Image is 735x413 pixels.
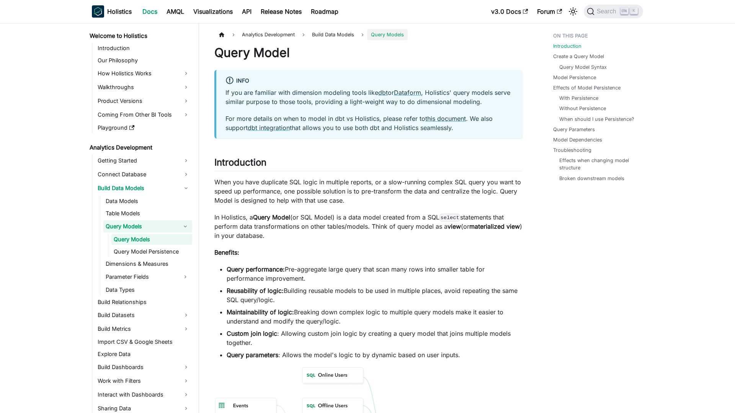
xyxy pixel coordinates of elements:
a: Table Models [103,208,192,219]
a: Broken downstream models [559,175,624,182]
div: info [225,76,513,86]
kbd: K [630,8,638,15]
a: Explore Data [95,349,192,359]
a: Build Dashboards [95,361,192,373]
strong: Query performance: [227,265,285,273]
a: Parameter Fields [103,271,178,283]
code: select [439,214,460,221]
strong: Reusability of logic: [227,287,284,294]
a: Troubleshooting [553,146,591,154]
a: Without Persistence [559,105,606,112]
a: API [237,5,256,18]
a: Build Relationships [95,297,192,307]
a: Query Models [103,220,178,233]
a: Getting Started [95,154,192,167]
a: Data Types [103,285,192,295]
a: Introduction [553,42,581,50]
a: Query Parameters [553,126,595,133]
a: Welcome to Holistics [87,31,192,41]
a: Create a Query Model [553,53,604,60]
a: Query Model Persistence [111,246,192,257]
span: Analytics Development [238,29,299,40]
a: Effects when changing model structure [559,157,635,171]
a: Playground [95,122,192,133]
strong: materialized view [469,223,520,230]
h2: Introduction [214,157,523,171]
a: Forum [532,5,567,18]
a: Query Models [111,234,192,245]
span: Query Models [367,29,408,40]
strong: view [448,223,461,230]
a: Interact with Dashboards [95,389,192,401]
b: Holistics [107,7,132,16]
a: dbt [378,89,388,96]
strong: Benefits: [214,249,239,256]
a: Visualizations [189,5,237,18]
strong: Query parameters [227,351,278,359]
a: dbt integration [248,124,290,132]
strong: Maintainability of logic: [227,308,294,316]
a: Roadmap [306,5,343,18]
a: Coming From Other BI Tools [95,109,192,121]
a: Dimensions & Measures [103,259,192,269]
a: Build Datasets [95,309,192,321]
a: Docs [138,5,162,18]
li: Breaking down complex logic to multiple query models make it easier to understand and modify the ... [227,307,523,326]
button: Collapse sidebar category 'Query Models' [178,220,192,233]
nav: Docs sidebar [84,23,199,413]
a: Import CSV & Google Sheets [95,337,192,347]
a: Product Versions [95,95,192,107]
nav: Breadcrumbs [214,29,523,40]
p: When you have duplicate SQL logic in multiple reports, or a slow-running complex SQL query you wa... [214,177,523,205]
strong: Custom join logic [227,330,277,337]
a: Home page [214,29,229,40]
li: Pre-aggregate large query that scan many rows into smaller table for performance improvement. [227,265,523,283]
a: Release Notes [256,5,306,18]
a: With Persistence [559,94,598,102]
a: this document [425,115,466,122]
button: Switch between dark and light mode (currently light mode) [567,5,579,18]
a: When should I use Persistence? [559,115,634,123]
a: Effects of Model Persistence [553,84,621,91]
a: Model Dependencies [553,136,602,143]
li: Building reusable models to be used in multiple places, avoid repeating the same SQL query/logic. [227,286,523,304]
a: Walkthroughs [95,81,192,93]
button: Search (Ctrl+K) [584,5,643,18]
a: How Holistics Works [95,67,192,80]
a: Our Philosophy [95,55,192,66]
a: Query Model Syntax [559,63,607,71]
span: Search [595,8,621,15]
a: Dataform [394,89,421,96]
span: Build Data Models [308,29,358,40]
li: : Allowing custom join logic by creating a query model that joins multiple models together. [227,329,523,347]
p: In Holistics, a (or SQL Model) is a data model created from a SQL statements that perform data tr... [214,213,523,240]
li: : Allows the model's logic to by dynamic based on user inputs. [227,350,523,359]
a: Analytics Development [87,142,192,153]
a: Work with Filters [95,375,192,387]
button: Expand sidebar category 'Parameter Fields' [178,271,192,283]
a: v3.0 Docs [487,5,532,18]
a: HolisticsHolistics [92,5,132,18]
a: Model Persistence [553,74,596,81]
img: Holistics [92,5,104,18]
p: If you are familiar with dimension modeling tools like or , Holistics' query models serve similar... [225,88,513,106]
strong: Query Model [253,213,290,221]
h1: Query Model [214,45,523,60]
a: Introduction [95,43,192,54]
a: AMQL [162,5,189,18]
a: Build Metrics [95,323,192,335]
a: Data Models [103,196,192,206]
p: For more details on when to model in dbt vs Holistics, please refer to . We also support that all... [225,114,513,132]
a: Connect Database [95,168,192,180]
a: Build Data Models [95,182,192,194]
